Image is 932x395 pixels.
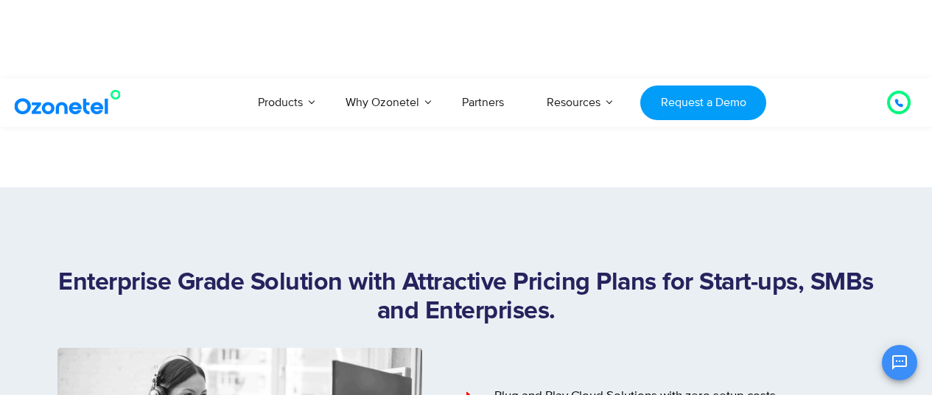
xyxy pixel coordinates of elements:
[441,78,525,127] a: Partners
[57,268,875,326] h1: Enterprise Grade Solution with Attractive Pricing Plans for Start-ups, SMBs and Enterprises.
[882,345,917,380] button: Open chat
[236,78,324,127] a: Products
[324,78,441,127] a: Why Ozonetel
[525,78,622,127] a: Resources
[640,85,766,120] a: Request a Demo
